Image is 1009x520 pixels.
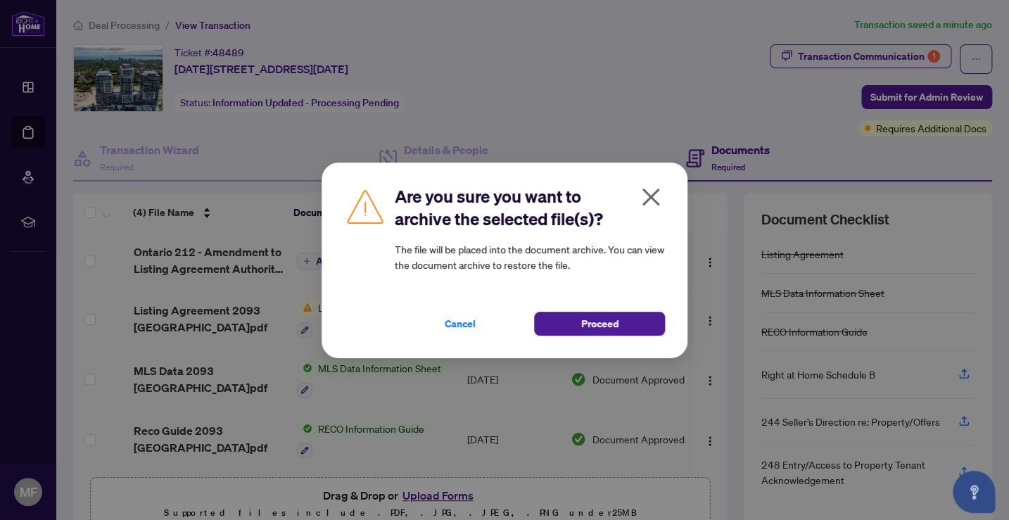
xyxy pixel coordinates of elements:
article: The file will be placed into the document archive. You can view the document archive to restore t... [395,241,665,272]
span: Cancel [445,312,476,335]
h2: Are you sure you want to archive the selected file(s)? [395,185,665,230]
span: Proceed [581,312,618,335]
img: Caution Icon [344,185,386,227]
button: Proceed [534,312,665,336]
button: Open asap [953,471,995,513]
span: close [640,186,662,208]
button: Cancel [395,312,526,336]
